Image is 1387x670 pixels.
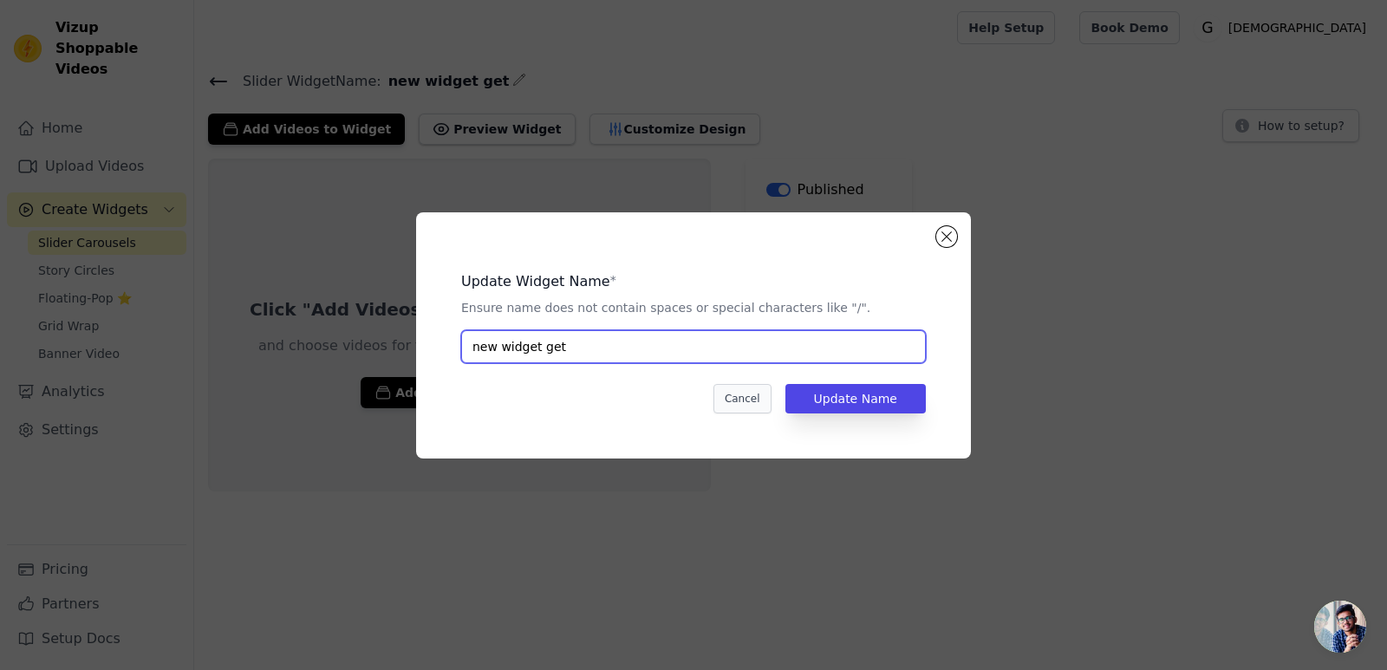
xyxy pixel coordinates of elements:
[936,226,957,247] button: Close modal
[785,384,926,413] button: Update Name
[1314,601,1366,653] a: Open chat
[461,271,610,292] legend: Update Widget Name
[713,384,772,413] button: Cancel
[461,299,926,316] p: Ensure name does not contain spaces or special characters like "/".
